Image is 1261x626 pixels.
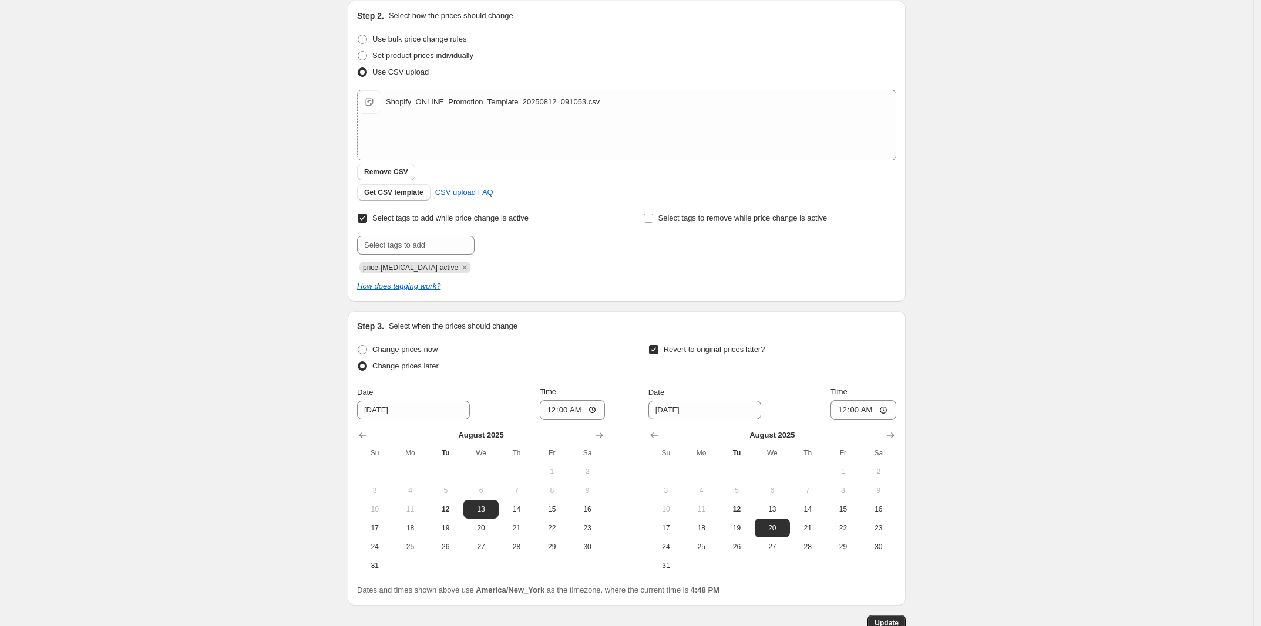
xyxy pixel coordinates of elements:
[830,523,856,533] span: 22
[357,586,719,594] span: Dates and times shown above use as the timezone, where the current time is
[574,523,600,533] span: 23
[830,542,856,551] span: 29
[755,537,790,556] button: Wednesday August 27 2025
[357,388,373,397] span: Date
[534,444,570,462] th: Friday
[882,427,899,444] button: Show next month, September 2025
[759,542,785,551] span: 27
[433,523,459,533] span: 19
[362,505,388,514] span: 10
[755,444,790,462] th: Wednesday
[825,537,860,556] button: Friday August 29 2025
[825,462,860,481] button: Friday August 1 2025
[539,505,565,514] span: 15
[591,427,607,444] button: Show next month, September 2025
[459,262,470,273] button: Remove price-change-job-active
[790,537,825,556] button: Thursday August 28 2025
[534,462,570,481] button: Friday August 1 2025
[357,10,384,22] h2: Step 2.
[534,519,570,537] button: Friday August 22 2025
[364,167,408,177] span: Remove CSV
[363,263,458,272] span: price-change-job-active
[534,481,570,500] button: Friday August 8 2025
[574,505,600,514] span: 16
[428,500,463,519] button: Today Tuesday August 12 2025
[866,448,892,458] span: Sa
[362,486,388,495] span: 3
[433,542,459,551] span: 26
[861,500,896,519] button: Saturday August 16 2025
[570,519,605,537] button: Saturday August 23 2025
[362,542,388,551] span: 24
[357,500,392,519] button: Sunday August 10 2025
[688,523,714,533] span: 18
[684,500,719,519] button: Monday August 11 2025
[397,523,423,533] span: 18
[866,505,892,514] span: 16
[499,500,534,519] button: Thursday August 14 2025
[648,481,684,500] button: Sunday August 3 2025
[539,542,565,551] span: 29
[468,486,494,495] span: 6
[861,537,896,556] button: Saturday August 30 2025
[684,444,719,462] th: Monday
[759,505,785,514] span: 13
[825,444,860,462] th: Friday
[790,519,825,537] button: Thursday August 21 2025
[499,444,534,462] th: Thursday
[825,519,860,537] button: Friday August 22 2025
[468,542,494,551] span: 27
[664,345,765,354] span: Revert to original prices later?
[684,519,719,537] button: Monday August 18 2025
[830,467,856,476] span: 1
[428,519,463,537] button: Tuesday August 19 2025
[364,188,423,197] span: Get CSV template
[648,556,684,575] button: Sunday August 31 2025
[724,505,749,514] span: 12
[719,519,754,537] button: Tuesday August 19 2025
[790,500,825,519] button: Thursday August 14 2025
[830,387,847,396] span: Time
[389,320,517,332] p: Select when the prices should change
[503,486,529,495] span: 7
[653,486,679,495] span: 3
[499,519,534,537] button: Thursday August 21 2025
[372,345,438,354] span: Change prices now
[539,467,565,476] span: 1
[503,505,529,514] span: 14
[428,183,500,202] a: CSV upload FAQ
[468,448,494,458] span: We
[830,486,856,495] span: 8
[658,214,828,222] span: Select tags to remove while price change is active
[688,542,714,551] span: 25
[433,486,459,495] span: 5
[386,96,600,108] div: Shopify_ONLINE_Promotion_Template_20250812_091053.csv
[830,448,856,458] span: Fr
[397,542,423,551] span: 25
[795,542,821,551] span: 28
[392,481,428,500] button: Monday August 4 2025
[463,519,499,537] button: Wednesday August 20 2025
[795,523,821,533] span: 21
[463,444,499,462] th: Wednesday
[357,236,475,255] input: Select tags to add
[755,481,790,500] button: Wednesday August 6 2025
[759,448,785,458] span: We
[648,401,761,419] input: 8/12/2025
[691,586,719,594] b: 4:48 PM
[790,444,825,462] th: Thursday
[574,542,600,551] span: 30
[392,537,428,556] button: Monday August 25 2025
[653,542,679,551] span: 24
[861,519,896,537] button: Saturday August 23 2025
[357,320,384,332] h2: Step 3.
[724,486,749,495] span: 5
[719,500,754,519] button: Today Tuesday August 12 2025
[861,462,896,481] button: Saturday August 2 2025
[392,519,428,537] button: Monday August 18 2025
[648,519,684,537] button: Sunday August 17 2025
[357,481,392,500] button: Sunday August 3 2025
[653,561,679,570] span: 31
[866,467,892,476] span: 2
[539,448,565,458] span: Fr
